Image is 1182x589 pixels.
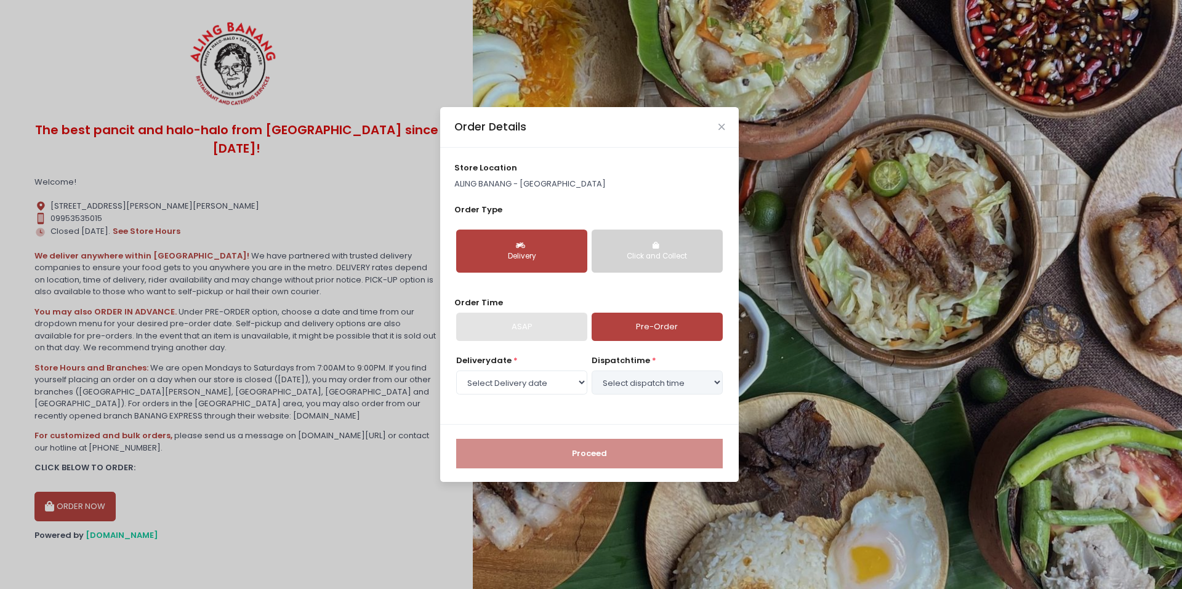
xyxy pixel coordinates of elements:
div: Delivery [465,251,579,262]
div: Click and Collect [600,251,714,262]
span: store location [454,162,517,174]
span: Delivery date [456,355,512,366]
span: Order Type [454,204,502,215]
button: Close [718,124,725,130]
span: dispatch time [592,355,650,366]
button: Delivery [456,230,587,273]
div: Order Details [454,119,526,135]
p: ALING BANANG - [GEOGRAPHIC_DATA] [454,178,725,190]
span: Order Time [454,297,503,308]
button: Proceed [456,439,723,468]
button: Click and Collect [592,230,723,273]
a: Pre-Order [592,313,723,341]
